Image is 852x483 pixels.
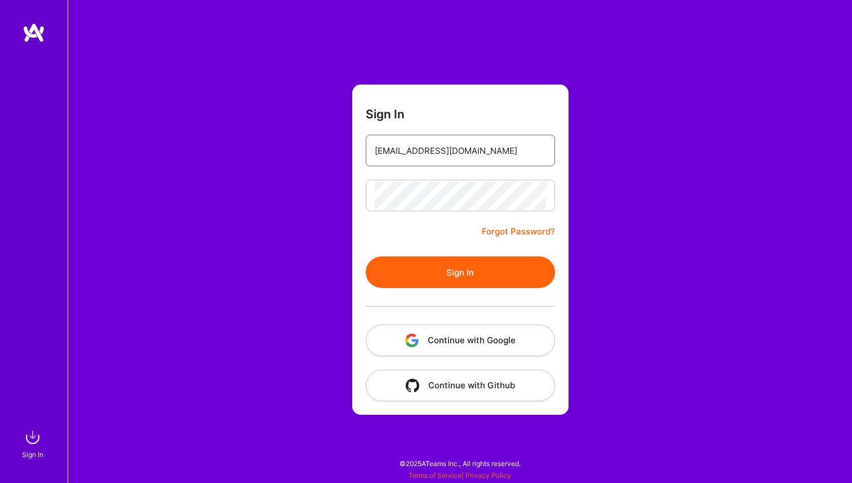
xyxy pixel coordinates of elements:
[482,225,555,238] a: Forgot Password?
[23,23,45,43] img: logo
[22,449,43,460] div: Sign In
[406,379,419,392] img: icon
[409,471,461,480] a: Terms of Service
[366,256,555,288] button: Sign In
[405,334,419,347] img: icon
[409,471,511,480] span: |
[24,426,44,460] a: sign inSign In
[375,136,546,165] input: Email...
[366,325,555,356] button: Continue with Google
[465,471,511,480] a: Privacy Policy
[68,449,852,477] div: © 2025 ATeams Inc., All rights reserved.
[21,426,44,449] img: sign in
[366,370,555,401] button: Continue with Github
[366,107,405,121] h3: Sign In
